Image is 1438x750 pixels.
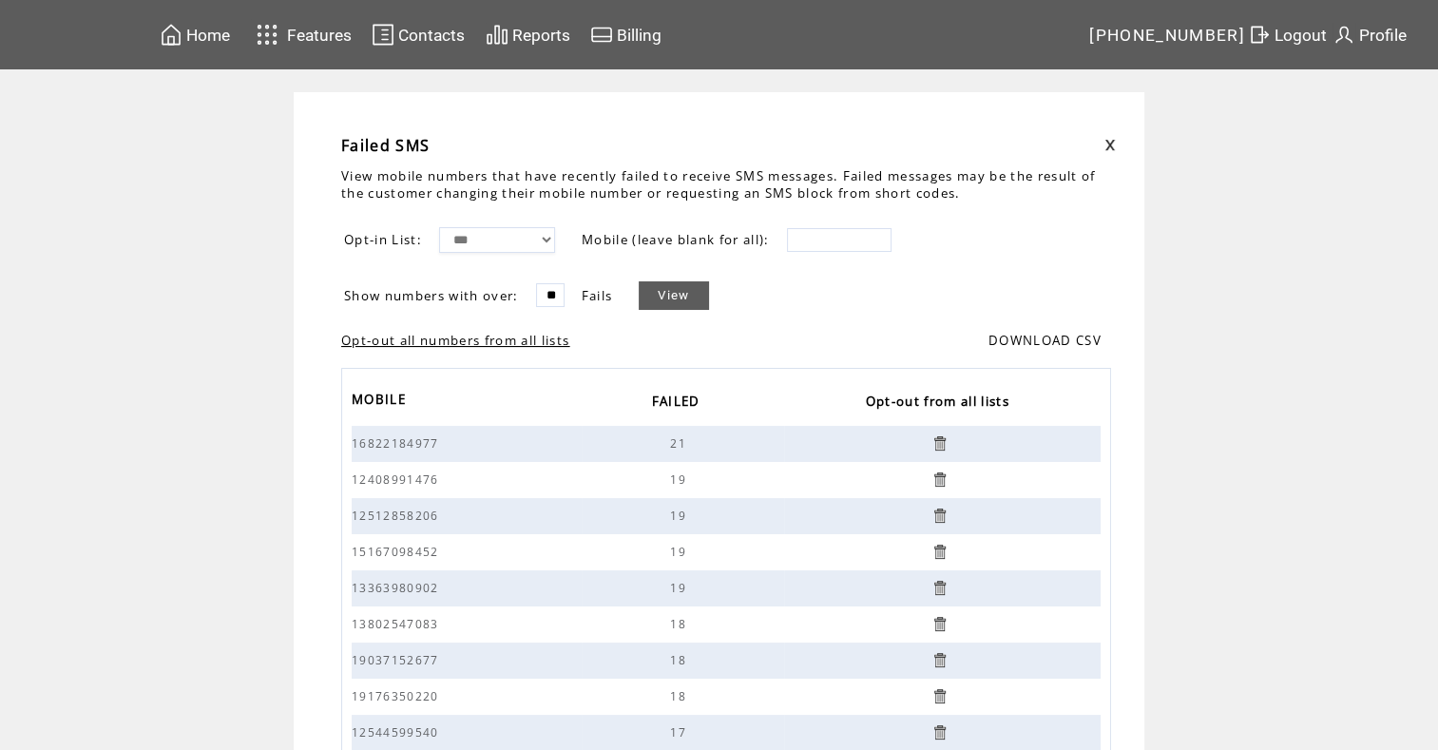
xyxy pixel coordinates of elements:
a: Billing [587,20,664,49]
a: Click to opt-out from all lists [930,615,949,633]
span: 18 [670,688,691,704]
span: 13802547083 [352,616,444,632]
span: 19037152677 [352,652,444,668]
a: FAILED [652,394,710,408]
a: Home [157,20,233,49]
a: Logout [1245,20,1330,49]
span: [PHONE_NUMBER] [1089,26,1245,45]
span: Reports [512,26,570,45]
span: 13363980902 [352,580,444,596]
span: 18 [670,616,691,632]
a: Click to opt-out from all lists [930,723,949,741]
span: 21 [670,435,691,452]
span: 19 [670,544,691,560]
span: Profile [1359,26,1407,45]
a: Profile [1330,20,1409,49]
span: 19 [670,508,691,524]
a: Click to opt-out from all lists [930,687,949,705]
span: Failed SMS [341,135,430,156]
span: MOBILE [352,386,411,417]
span: 18 [670,652,691,668]
span: 17 [670,724,691,740]
a: Click to opt-out from all lists [930,651,949,669]
span: 19 [670,580,691,596]
a: Click to opt-out from all lists [930,434,949,452]
span: Billing [617,26,661,45]
span: 15167098452 [352,544,444,560]
span: 19176350220 [352,688,444,704]
span: Opt-in List: [344,231,422,248]
span: 19 [670,471,691,488]
span: Contacts [398,26,465,45]
span: Opt-out all these failed numbers from all your lists [341,332,569,349]
span: Show numbers with over: [344,287,519,304]
a: Reports [483,20,573,49]
span: Logout [1275,26,1327,45]
span: 12408991476 [352,471,444,488]
img: chart.svg [486,23,508,47]
span: Opt-out from all lists [866,388,1014,419]
span: 12544599540 [352,724,444,740]
img: creidtcard.svg [590,23,613,47]
a: DOWNLOAD CSV [988,332,1102,349]
img: profile.svg [1333,23,1355,47]
span: View mobile numbers that have recently failed to receive SMS messages. Failed messages may be the... [341,167,1096,202]
span: 12512858206 [352,508,444,524]
span: 16822184977 [352,435,444,452]
span: Home [186,26,230,45]
span: FAILED [652,388,705,419]
a: Contacts [369,20,468,49]
img: features.svg [251,19,284,50]
img: contacts.svg [372,23,394,47]
a: Click to opt-out from all lists [930,471,949,489]
img: exit.svg [1248,23,1271,47]
a: Click to opt-out from all lists [930,579,949,597]
span: Mobile (leave blank for all): [582,231,770,248]
a: Opt-out all numbers from all lists [341,336,569,347]
a: MOBILE [352,386,415,417]
span: Features [287,26,352,45]
a: Click to opt-out from all lists [930,507,949,525]
span: Fails [582,287,613,304]
a: Click to opt-out from all lists [930,543,949,561]
img: home.svg [160,23,182,47]
a: View [639,281,708,310]
a: Features [248,16,355,53]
